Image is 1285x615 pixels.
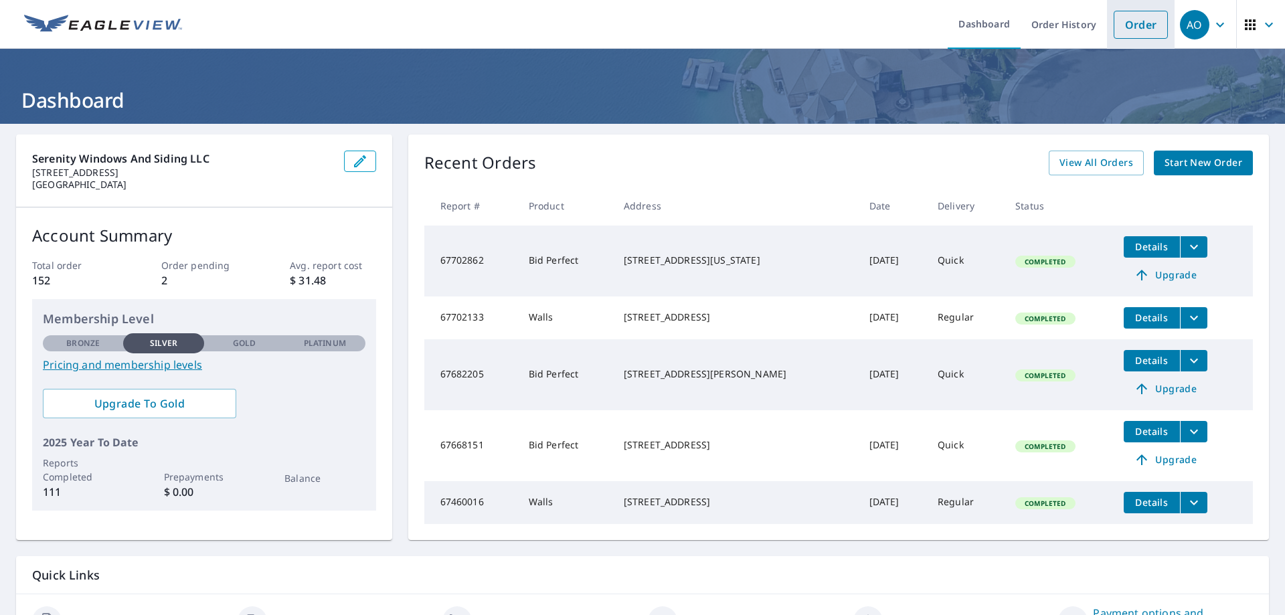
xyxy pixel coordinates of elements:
button: filesDropdownBtn-67668151 [1180,421,1207,442]
span: Completed [1017,442,1074,451]
p: Prepayments [164,470,244,484]
p: Quick Links [32,567,1253,584]
span: Upgrade To Gold [54,396,226,411]
span: Completed [1017,257,1074,266]
p: Recent Orders [424,151,537,175]
td: [DATE] [859,226,927,296]
td: Bid Perfect [518,226,613,296]
button: detailsBtn-67702133 [1124,307,1180,329]
div: [STREET_ADDRESS] [624,438,848,452]
span: Upgrade [1132,381,1199,397]
div: [STREET_ADDRESS][PERSON_NAME] [624,367,848,381]
span: Completed [1017,371,1074,380]
a: View All Orders [1049,151,1144,175]
a: Upgrade [1124,449,1207,470]
span: Completed [1017,499,1074,508]
a: Pricing and membership levels [43,357,365,373]
span: Upgrade [1132,267,1199,283]
td: [DATE] [859,410,927,481]
span: Details [1132,425,1172,438]
td: Regular [927,481,1005,524]
a: Upgrade To Gold [43,389,236,418]
td: 67668151 [424,410,518,481]
td: Walls [518,481,613,524]
span: Details [1132,354,1172,367]
div: [STREET_ADDRESS][US_STATE] [624,254,848,267]
td: Walls [518,296,613,339]
div: [STREET_ADDRESS] [624,311,848,324]
p: Avg. report cost [290,258,375,272]
p: 152 [32,272,118,288]
p: $ 0.00 [164,484,244,500]
td: 67682205 [424,339,518,410]
p: Membership Level [43,310,365,328]
div: [STREET_ADDRESS] [624,495,848,509]
td: [DATE] [859,481,927,524]
td: 67702862 [424,226,518,296]
p: 2025 Year To Date [43,434,365,450]
td: Quick [927,410,1005,481]
a: Upgrade [1124,264,1207,286]
button: filesDropdownBtn-67682205 [1180,350,1207,371]
td: Quick [927,339,1005,410]
p: Account Summary [32,224,376,248]
span: View All Orders [1059,155,1133,171]
div: AO [1180,10,1209,39]
p: Balance [284,471,365,485]
button: detailsBtn-67702862 [1124,236,1180,258]
span: Details [1132,496,1172,509]
button: detailsBtn-67682205 [1124,350,1180,371]
p: Silver [150,337,178,349]
p: 2 [161,272,247,288]
th: Delivery [927,186,1005,226]
a: Start New Order [1154,151,1253,175]
span: Details [1132,311,1172,324]
span: Upgrade [1132,452,1199,468]
p: [STREET_ADDRESS] [32,167,333,179]
a: Order [1114,11,1168,39]
span: Details [1132,240,1172,253]
button: detailsBtn-67668151 [1124,421,1180,442]
th: Address [613,186,859,226]
a: Upgrade [1124,378,1207,400]
p: Bronze [66,337,100,349]
button: filesDropdownBtn-67702862 [1180,236,1207,258]
td: Quick [927,226,1005,296]
td: Bid Perfect [518,410,613,481]
p: Platinum [304,337,346,349]
p: Reports Completed [43,456,123,484]
p: $ 31.48 [290,272,375,288]
p: Order pending [161,258,247,272]
td: Bid Perfect [518,339,613,410]
td: 67702133 [424,296,518,339]
p: Serenity Windows And Siding LLC [32,151,333,167]
td: 67460016 [424,481,518,524]
button: filesDropdownBtn-67702133 [1180,307,1207,329]
img: EV Logo [24,15,182,35]
p: Total order [32,258,118,272]
h1: Dashboard [16,86,1269,114]
p: [GEOGRAPHIC_DATA] [32,179,333,191]
th: Date [859,186,927,226]
th: Product [518,186,613,226]
th: Status [1005,186,1113,226]
p: Gold [233,337,256,349]
td: [DATE] [859,339,927,410]
th: Report # [424,186,518,226]
button: detailsBtn-67460016 [1124,492,1180,513]
p: 111 [43,484,123,500]
button: filesDropdownBtn-67460016 [1180,492,1207,513]
td: Regular [927,296,1005,339]
span: Completed [1017,314,1074,323]
span: Start New Order [1165,155,1242,171]
td: [DATE] [859,296,927,339]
